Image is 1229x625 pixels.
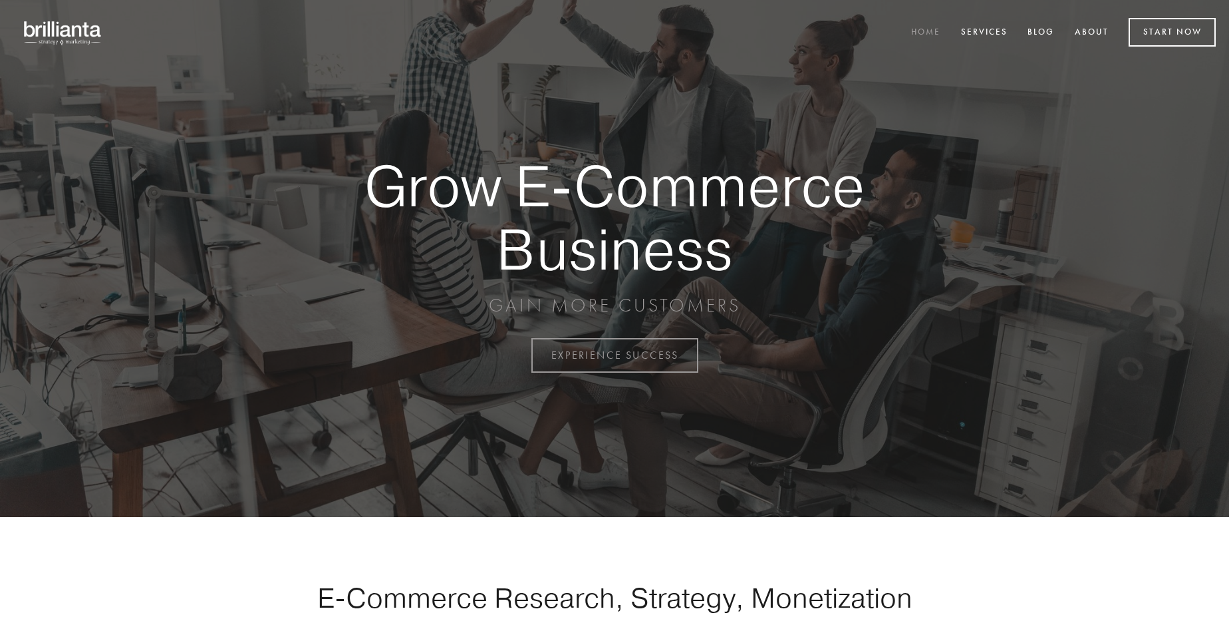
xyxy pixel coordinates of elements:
a: Services [952,22,1016,44]
a: Start Now [1129,18,1216,47]
a: Home [902,22,949,44]
a: About [1066,22,1117,44]
a: EXPERIENCE SUCCESS [531,338,698,373]
h1: E-Commerce Research, Strategy, Monetization [275,581,954,614]
p: GAIN MORE CUSTOMERS [318,294,911,317]
strong: Grow E-Commerce Business [318,154,911,280]
a: Blog [1019,22,1063,44]
img: brillianta - research, strategy, marketing [13,13,113,52]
